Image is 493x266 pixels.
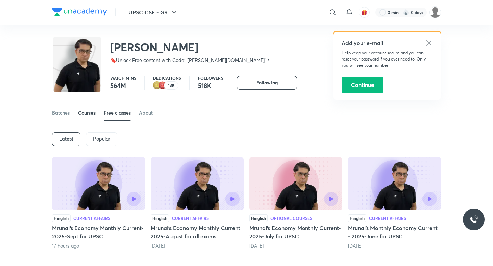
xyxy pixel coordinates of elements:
p: 518K [198,81,223,90]
p: 564M [110,81,136,90]
img: educator badge2 [153,81,161,90]
div: Mrunal's Economy Monthly Current-2025-Sept for UPSC [52,157,145,249]
div: Free classes [104,109,131,116]
p: Help keep your account secure and you can reset your password if you ever need to. Only you will ... [342,50,433,68]
img: adarsh [429,6,441,18]
a: Free classes [104,105,131,121]
p: Popular [93,136,110,142]
h5: Mrunal's Economy Monthly Current 2025-August for all exams [151,224,244,240]
h5: Mrunal's Economy Monthly Current-2025-July for UPSC [249,224,342,240]
h2: [PERSON_NAME] [110,40,271,54]
img: ttu [470,215,478,224]
div: Optional Courses [270,216,312,220]
div: Current Affairs [73,216,110,220]
div: Mrunal's Monthly Economy Current - 2025-June for UPSC [348,157,441,249]
div: 1 month ago [249,242,342,249]
button: Following [237,76,297,90]
img: Company Logo [52,8,107,16]
div: Mrunal's Economy Monthly Current-2025-July for UPSC [249,157,342,249]
img: educator badge1 [159,81,167,90]
a: Company Logo [52,8,107,17]
h5: Add your e-mail [342,39,433,47]
button: Continue [342,77,383,93]
a: Courses [78,105,96,121]
div: Courses [78,109,96,116]
div: Batches [52,109,70,116]
a: Batches [52,105,70,121]
img: avatar [361,9,367,15]
img: class [53,38,101,103]
h5: Mrunal's Monthly Economy Current - 2025-June for UPSC [348,224,441,240]
div: Mrunal's Economy Monthly Current 2025-August for all exams [151,157,244,249]
div: Current Affairs [172,216,209,220]
div: Hinglish [151,214,169,222]
span: Following [256,79,278,86]
div: Current Affairs [369,216,406,220]
p: 12K [168,83,175,88]
p: Watch mins [110,76,136,80]
div: 1 month ago [151,242,244,249]
button: avatar [359,7,370,18]
h6: Latest [59,136,73,142]
div: 3 months ago [348,242,441,249]
div: 17 hours ago [52,242,145,249]
h5: Mrunal's Economy Monthly Current-2025-Sept for UPSC [52,224,145,240]
a: About [139,105,153,121]
div: About [139,109,153,116]
div: Hinglish [249,214,268,222]
button: UPSC CSE - GS [124,5,182,19]
img: streak [403,9,409,16]
p: 🔖Unlock Free content with Code: '[PERSON_NAME][DOMAIN_NAME]' [110,57,266,64]
div: Hinglish [52,214,71,222]
p: Followers [198,76,223,80]
p: Dedications [153,76,181,80]
div: Hinglish [348,214,366,222]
